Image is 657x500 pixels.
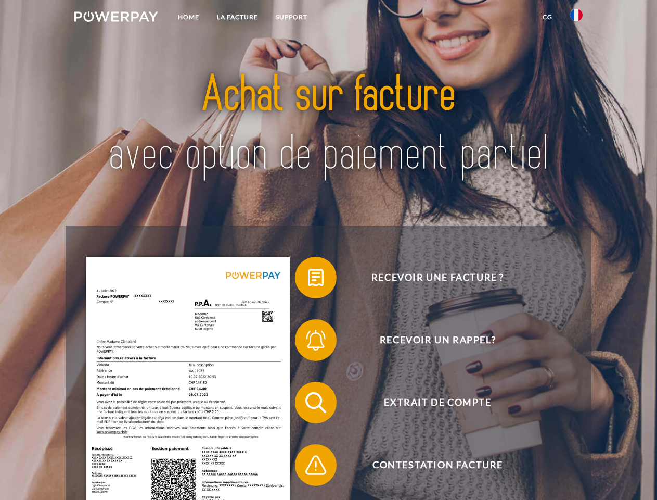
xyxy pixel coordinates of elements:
[534,8,561,27] a: CG
[570,9,583,21] img: fr
[303,327,329,353] img: qb_bell.svg
[303,452,329,478] img: qb_warning.svg
[295,319,565,361] button: Recevoir un rappel?
[267,8,316,27] a: Support
[295,444,565,486] button: Contestation Facture
[310,257,565,298] span: Recevoir une facture ?
[310,319,565,361] span: Recevoir un rappel?
[303,265,329,291] img: qb_bill.svg
[169,8,208,27] a: Home
[295,257,565,298] button: Recevoir une facture ?
[310,444,565,486] span: Contestation Facture
[303,390,329,416] img: qb_search.svg
[295,382,565,423] button: Extrait de compte
[310,382,565,423] span: Extrait de compte
[99,50,558,199] img: title-powerpay_fr.svg
[208,8,267,27] a: LA FACTURE
[74,11,158,22] img: logo-powerpay-white.svg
